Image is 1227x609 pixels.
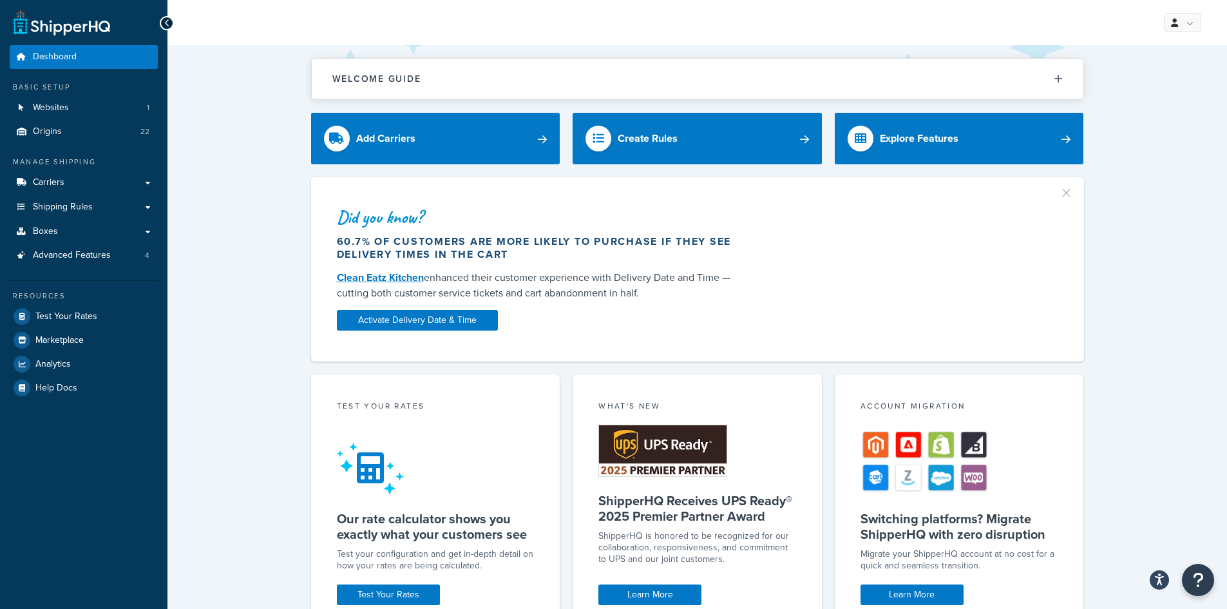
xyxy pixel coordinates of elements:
div: Explore Features [880,130,958,148]
span: Carriers [33,177,64,188]
span: Origins [33,126,62,137]
span: 1 [147,102,149,113]
div: 60.7% of customers are more likely to purchase if they see delivery times in the cart [337,235,744,261]
h5: ShipperHQ Receives UPS Ready® 2025 Premier Partner Award [598,493,796,524]
span: Websites [33,102,69,113]
a: Add Carriers [311,113,560,164]
span: Shipping Rules [33,202,93,213]
span: 4 [145,250,149,261]
span: Boxes [33,226,58,237]
button: Welcome Guide [312,59,1083,99]
a: Carriers [10,171,158,195]
a: Analytics [10,353,158,376]
a: Learn More [598,585,701,605]
p: ShipperHQ is honored to be recognized for our collaboration, responsiveness, and commitment to UP... [598,530,796,565]
a: Activate Delivery Date & Time [337,310,498,331]
a: Marketplace [10,329,158,352]
div: Manage Shipping [10,157,158,168]
div: enhanced their customer experience with Delivery Date and Time — cutting both customer service ti... [337,270,744,301]
div: Basic Setup [10,82,158,93]
h2: Welcome Guide [332,74,421,84]
a: Shipping Rules [10,195,158,219]
a: Dashboard [10,45,158,69]
span: Test Your Rates [35,311,97,322]
button: Open Resource Center [1182,564,1214,596]
a: Boxes [10,220,158,244]
span: Analytics [35,359,71,370]
div: What's New [598,400,796,415]
div: Add Carriers [356,130,415,148]
span: Advanced Features [33,250,111,261]
div: Migrate your ShipperHQ account at no cost for a quick and seamless transition. [861,548,1058,572]
li: Origins [10,120,158,144]
li: Advanced Features [10,244,158,267]
a: Test Your Rates [10,305,158,328]
span: Dashboard [33,52,77,63]
li: Websites [10,96,158,120]
a: Advanced Features4 [10,244,158,267]
h5: Our rate calculator shows you exactly what your customers see [337,511,535,542]
span: Marketplace [35,335,84,346]
a: Clean Eatz Kitchen [337,270,424,285]
h5: Switching platforms? Migrate ShipperHQ with zero disruption [861,511,1058,542]
a: Websites1 [10,96,158,120]
a: Help Docs [10,376,158,400]
a: Learn More [861,585,964,605]
a: Create Rules [573,113,822,164]
div: Account Migration [861,400,1058,415]
div: Create Rules [618,130,678,148]
a: Origins22 [10,120,158,144]
span: Help Docs [35,383,77,394]
div: Resources [10,291,158,302]
a: Test Your Rates [337,585,440,605]
div: Test your rates [337,400,535,415]
div: Test your configuration and get in-depth detail on how your rates are being calculated. [337,548,535,572]
a: Explore Features [835,113,1084,164]
div: Did you know? [337,208,744,226]
span: 22 [140,126,149,137]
